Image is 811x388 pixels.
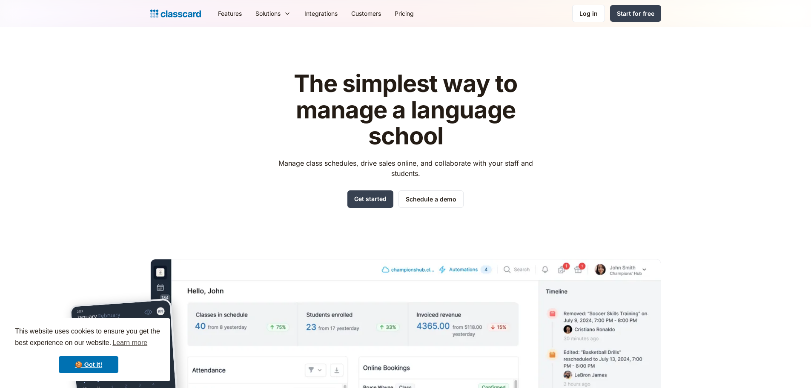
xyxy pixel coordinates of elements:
[270,158,541,178] p: Manage class schedules, drive sales online, and collaborate with your staff and students.
[579,9,598,18] div: Log in
[388,4,421,23] a: Pricing
[111,336,149,349] a: learn more about cookies
[398,190,464,208] a: Schedule a demo
[347,190,393,208] a: Get started
[59,356,118,373] a: dismiss cookie message
[610,5,661,22] a: Start for free
[572,5,605,22] a: Log in
[255,9,281,18] div: Solutions
[249,4,298,23] div: Solutions
[150,8,201,20] a: Logo
[15,326,162,349] span: This website uses cookies to ensure you get the best experience on our website.
[270,71,541,149] h1: The simplest way to manage a language school
[7,318,170,381] div: cookieconsent
[617,9,654,18] div: Start for free
[298,4,344,23] a: Integrations
[211,4,249,23] a: Features
[344,4,388,23] a: Customers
